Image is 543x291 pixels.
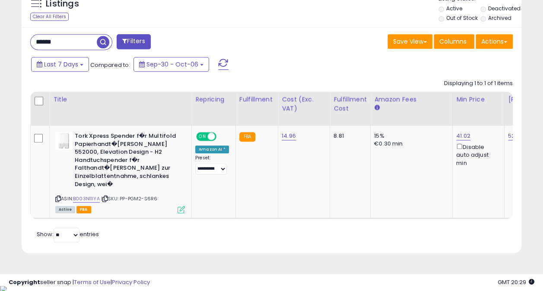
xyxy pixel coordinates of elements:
[456,142,498,167] div: Disable auto adjust min
[476,34,513,49] button: Actions
[333,95,367,113] div: Fulfillment Cost
[112,278,150,286] a: Privacy Policy
[75,132,180,190] b: Tork Xpress Spender f�r Multifold Papierhandt�[PERSON_NAME] 552000, Elevation Design - H2 Handtuc...
[374,132,446,140] div: 15%
[31,57,89,72] button: Last 7 Days
[55,206,75,213] span: All listings currently available for purchase on Amazon
[44,60,78,69] span: Last 7 Days
[374,104,379,112] small: Amazon Fees.
[37,230,99,238] span: Show: entries
[195,155,229,174] div: Preset:
[30,13,69,21] div: Clear All Filters
[434,34,474,49] button: Columns
[76,206,91,213] span: FBA
[456,132,470,140] a: 41.02
[239,132,255,142] small: FBA
[498,278,534,286] span: 2025-10-14 20:29 GMT
[239,95,274,104] div: Fulfillment
[195,95,232,104] div: Repricing
[101,195,157,202] span: | SKU: PP-PGM2-S6R6
[215,133,229,140] span: OFF
[9,278,150,287] div: seller snap | |
[508,132,524,140] a: 52.74
[333,132,364,140] div: 8.81
[444,79,513,88] div: Displaying 1 to 1 of 1 items
[488,5,521,12] label: Deactivated
[73,195,100,202] a: B003N11IYA
[55,132,185,212] div: ASIN:
[456,95,501,104] div: Min Price
[90,61,130,69] span: Compared to:
[9,278,40,286] strong: Copyright
[282,95,326,113] div: Cost (Exc. VAT)
[117,34,150,49] button: Filters
[439,37,467,46] span: Columns
[53,95,188,104] div: Title
[374,140,446,148] div: €0.30 min
[74,278,111,286] a: Terms of Use
[55,132,73,149] img: 21vgXuvLZ9L._SL40_.jpg
[146,60,198,69] span: Sep-30 - Oct-06
[282,132,296,140] a: 14.96
[446,14,478,22] label: Out of Stock
[446,5,462,12] label: Active
[197,133,208,140] span: ON
[387,34,432,49] button: Save View
[488,14,511,22] label: Archived
[133,57,209,72] button: Sep-30 - Oct-06
[195,145,229,153] div: Amazon AI *
[374,95,449,104] div: Amazon Fees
